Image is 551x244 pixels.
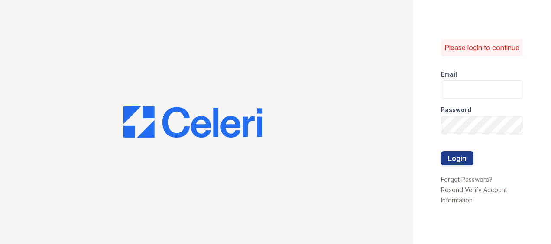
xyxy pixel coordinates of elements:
img: CE_Logo_Blue-a8612792a0a2168367f1c8372b55b34899dd931a85d93a1a3d3e32e68fde9ad4.png [123,106,262,138]
a: Resend Verify Account Information [441,186,507,204]
a: Forgot Password? [441,176,493,183]
p: Please login to continue [444,42,519,53]
label: Email [441,70,457,79]
button: Login [441,151,473,165]
label: Password [441,106,471,114]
